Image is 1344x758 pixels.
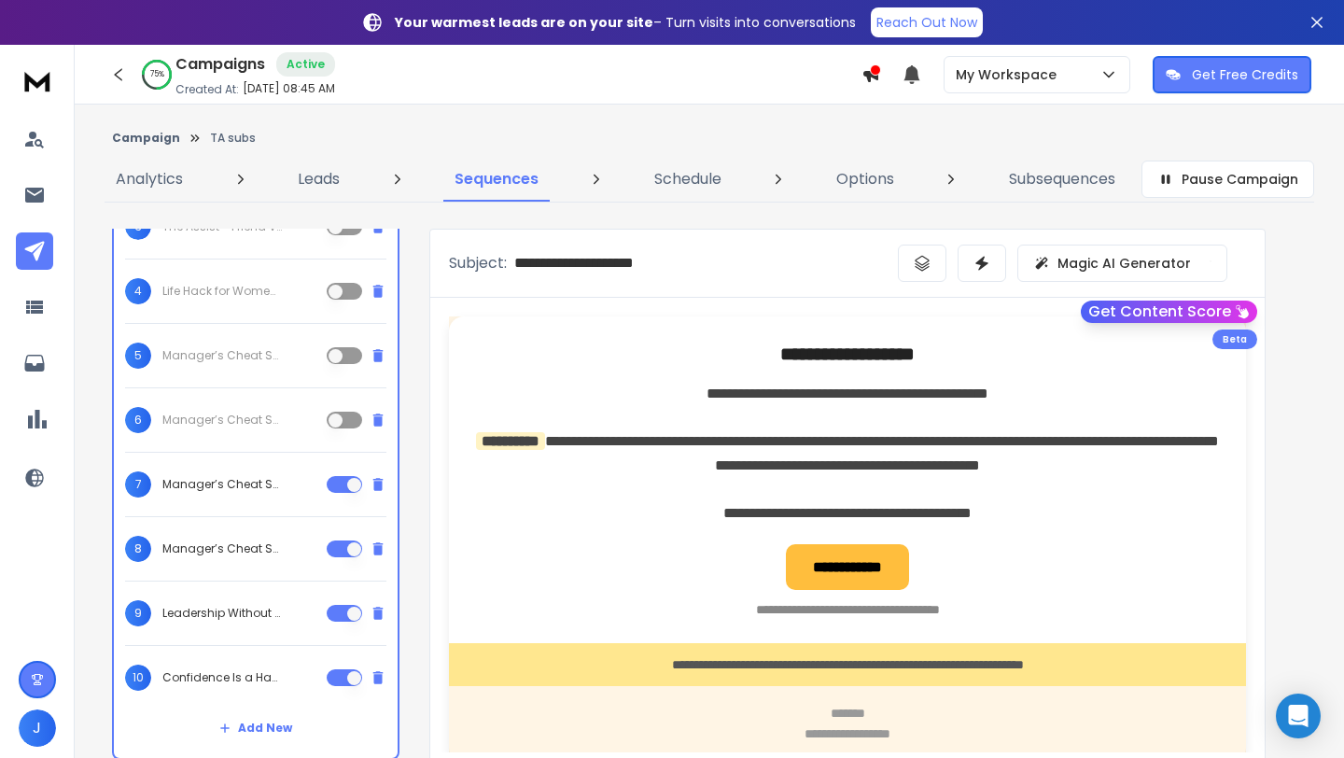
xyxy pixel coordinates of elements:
p: Manager’s Cheat Sheet [162,477,282,492]
span: 8 [125,536,151,562]
button: Campaign [112,131,180,146]
p: Options [836,168,894,190]
p: Manager’s Cheat Sheet [162,541,282,556]
a: Leads [287,157,351,202]
p: Subject: [449,252,507,274]
p: Leads [298,168,340,190]
button: J [19,709,56,747]
a: Options [825,157,905,202]
button: Magic AI Generator [1017,245,1227,282]
p: Reach Out Now [876,13,977,32]
p: My Workspace [956,65,1064,84]
button: Get Free Credits [1153,56,1311,93]
p: Created At: [175,82,239,97]
a: Subsequences [998,157,1127,202]
p: Manager’s Cheat Sheet [162,348,282,363]
p: Manager’s Cheat Sheet [162,413,282,428]
p: Confidence Is a Habit [162,670,282,685]
span: 4 [125,278,151,304]
p: – Turn visits into conversations [395,13,856,32]
p: 75 % [150,69,164,80]
a: Reach Out Now [871,7,983,37]
span: 9 [125,600,151,626]
p: TA subs [210,131,256,146]
a: Sequences [443,157,550,202]
p: Sequences [455,168,539,190]
p: Analytics [116,168,183,190]
span: 6 [125,407,151,433]
strong: Your warmest leads are on your site [395,13,653,32]
p: Subsequences [1009,168,1115,190]
div: Beta [1212,330,1257,349]
div: Open Intercom Messenger [1276,694,1321,738]
p: Magic AI Generator [1057,254,1191,273]
p: Life Hack for Women Managers [162,284,282,299]
p: Get Free Credits [1192,65,1298,84]
p: Schedule [654,168,721,190]
span: 10 [125,665,151,691]
button: Pause Campaign [1141,161,1314,198]
h1: Campaigns [175,53,265,76]
button: Get Content Score [1081,301,1257,323]
button: Add New [204,709,307,747]
a: Schedule [643,157,733,202]
span: 5 [125,343,151,369]
a: Analytics [105,157,194,202]
img: logo [19,63,56,98]
span: 7 [125,471,151,498]
p: Leadership Without Burnout [162,606,282,621]
p: [DATE] 08:45 AM [243,81,335,96]
div: Active [276,52,335,77]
